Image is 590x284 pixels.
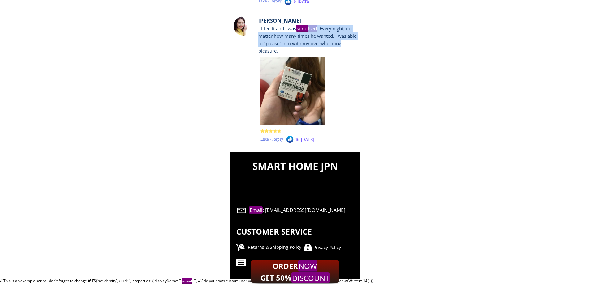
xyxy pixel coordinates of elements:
display_name_here: ', : ' [180,278,374,284]
div: CUSTOMER SERVICE [236,225,366,238]
div: Privacy Policy [313,244,379,251]
div: Returns & Shipping Policy [248,244,314,251]
h2: ORDER GET 50% [256,260,334,284]
div: : [EMAIL_ADDRESS][DOMAIN_NAME] [249,206,358,214]
div: Contact Us [314,260,380,266]
div: SMART HOME JPN [230,159,361,174]
div: I tried it and I was . Every night, no matter how many times he wanted, I was able to "please" hi... [258,25,358,54]
mark: surprised [296,25,317,32]
mark: Email [249,206,263,214]
email_here: ', // Add your own custom user variables here, details at // [URL][DOMAIN_NAME] reviewsWritten: 1... [195,278,374,283]
div: Like - Reply [260,136,305,142]
the_id_that_you_use_in_your_app_for_this: ', properties: { displayName: ' [129,278,374,284]
mark: email [182,278,192,284]
mark: DISCOUNT [291,272,330,283]
div: [PERSON_NAME] [258,16,317,33]
div: 16 [DATE] [295,136,340,143]
mark: NOW [298,260,317,271]
div: Terms of Use [249,259,315,266]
